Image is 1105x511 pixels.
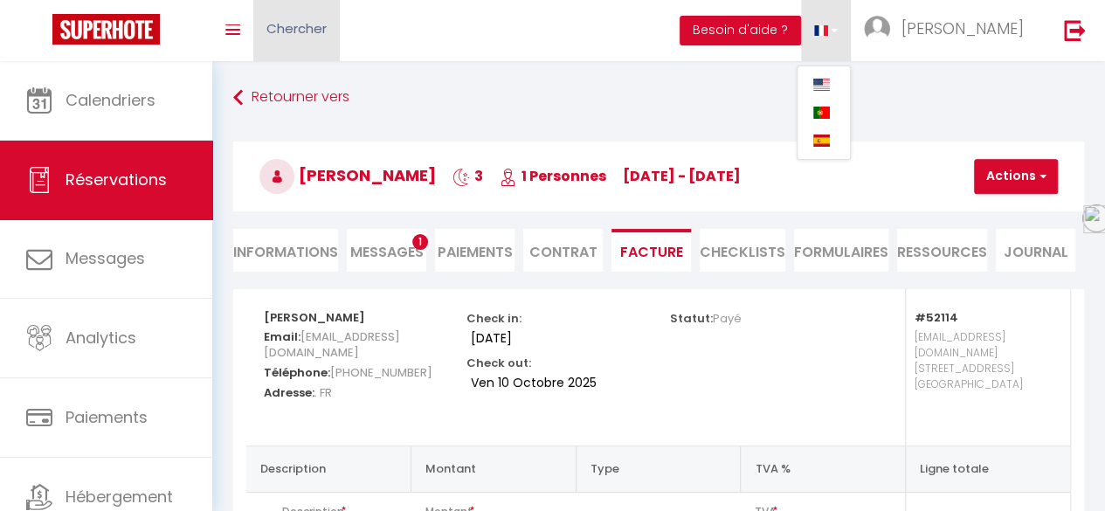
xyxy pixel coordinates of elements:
[233,82,1084,114] a: Retourner vers
[264,324,400,365] span: [EMAIL_ADDRESS][DOMAIN_NAME]
[915,309,958,326] strong: #52114
[897,229,987,272] li: Ressources
[996,229,1075,272] li: Journal
[623,166,741,186] span: [DATE] - [DATE]
[611,229,691,272] li: Facture
[700,229,785,272] li: CHECKLISTS
[233,229,338,272] li: Informations
[66,247,145,269] span: Messages
[66,486,173,508] span: Hébergement
[905,445,1070,492] th: Ligne totale
[264,309,365,326] strong: [PERSON_NAME]
[246,445,411,492] th: Description
[435,229,515,272] li: Paiements
[741,445,906,492] th: TVA %
[52,14,160,45] img: Super Booking
[66,406,148,428] span: Paiements
[66,327,136,349] span: Analytics
[66,89,155,111] span: Calendriers
[1064,19,1086,41] img: logout
[266,19,327,38] span: Chercher
[330,360,432,385] span: [PHONE_NUMBER]
[901,17,1024,39] span: [PERSON_NAME]
[411,445,577,492] th: Montant
[864,16,890,42] img: ...
[466,307,521,327] p: Check in:
[500,166,606,186] span: 1 Personnes
[452,166,483,186] span: 3
[259,164,436,186] span: [PERSON_NAME]
[314,380,332,405] span: . FR
[670,307,742,327] p: Statut:
[66,169,167,190] span: Réservations
[264,364,330,381] strong: Téléphone:
[350,242,424,262] span: Messages
[264,384,314,401] strong: Adresse:
[466,351,531,371] p: Check out:
[680,16,801,45] button: Besoin d'aide ?
[713,310,742,327] span: Payé
[523,229,603,272] li: Contrat
[576,445,741,492] th: Type
[264,328,300,345] strong: Email:
[974,159,1058,194] button: Actions
[794,229,888,272] li: FORMULAIRES
[915,325,1053,428] p: [EMAIL_ADDRESS][DOMAIN_NAME] [STREET_ADDRESS] [GEOGRAPHIC_DATA]
[412,234,428,250] span: 1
